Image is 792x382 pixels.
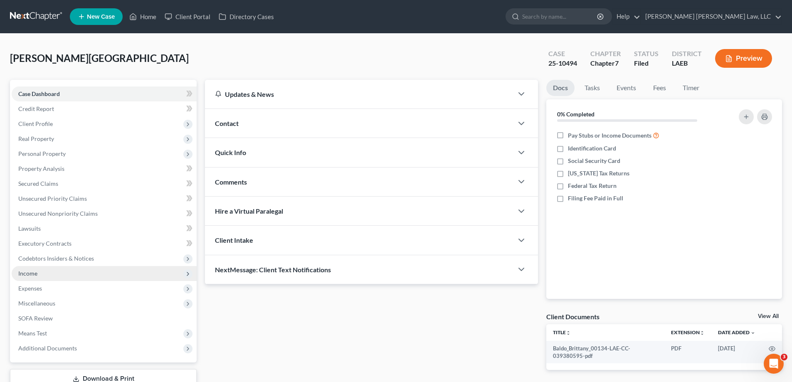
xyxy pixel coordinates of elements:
div: Client Documents [546,312,600,321]
span: Means Test [18,330,47,337]
div: Chapter [590,49,621,59]
a: Credit Report [12,101,197,116]
strong: 0% Completed [557,111,595,118]
span: Client Profile [18,120,53,127]
td: [DATE] [711,341,762,364]
span: Lawsuits [18,225,41,232]
input: Search by name... [522,9,598,24]
div: District [672,49,702,59]
span: Expenses [18,285,42,292]
button: Preview [715,49,772,68]
div: Case [548,49,577,59]
a: Secured Claims [12,176,197,191]
div: Filed [634,59,659,68]
a: Unsecured Priority Claims [12,191,197,206]
span: Contact [215,119,239,127]
span: NextMessage: Client Text Notifications [215,266,331,274]
a: Docs [546,80,575,96]
iframe: Intercom live chat [764,354,784,374]
span: SOFA Review [18,315,53,322]
span: Secured Claims [18,180,58,187]
span: [US_STATE] Tax Returns [568,169,629,177]
span: Unsecured Nonpriority Claims [18,210,98,217]
a: Property Analysis [12,161,197,176]
span: Comments [215,178,247,186]
span: Miscellaneous [18,300,55,307]
span: Personal Property [18,150,66,157]
span: Pay Stubs or Income Documents [568,131,651,140]
span: Credit Report [18,105,54,112]
span: Unsecured Priority Claims [18,195,87,202]
span: Property Analysis [18,165,64,172]
i: expand_more [750,330,755,335]
span: Case Dashboard [18,90,60,97]
i: unfold_more [700,330,705,335]
a: Fees [646,80,673,96]
a: [PERSON_NAME] [PERSON_NAME] Law, LLC [641,9,782,24]
span: Codebtors Insiders & Notices [18,255,94,262]
a: Case Dashboard [12,86,197,101]
span: Income [18,270,37,277]
a: View All [758,313,779,319]
span: Filing Fee Paid in Full [568,194,623,202]
a: Directory Cases [215,9,278,24]
div: 25-10494 [548,59,577,68]
a: Executory Contracts [12,236,197,251]
span: 7 [615,59,619,67]
td: PDF [664,341,711,364]
div: Chapter [590,59,621,68]
span: [PERSON_NAME][GEOGRAPHIC_DATA] [10,52,189,64]
a: Unsecured Nonpriority Claims [12,206,197,221]
span: Additional Documents [18,345,77,352]
a: Extensionunfold_more [671,329,705,335]
div: Status [634,49,659,59]
div: Updates & News [215,90,503,99]
span: Quick Info [215,148,246,156]
span: 3 [781,354,787,360]
a: Titleunfold_more [553,329,571,335]
span: Identification Card [568,144,616,153]
a: Timer [676,80,706,96]
span: Real Property [18,135,54,142]
span: New Case [87,14,115,20]
a: Home [125,9,160,24]
div: LAEB [672,59,702,68]
span: Executory Contracts [18,240,72,247]
a: Tasks [578,80,607,96]
a: Events [610,80,643,96]
i: unfold_more [566,330,571,335]
a: Help [612,9,640,24]
td: Baldo_Brittany_00134-LAE-CC-039380595-pdf [546,341,664,364]
a: Client Portal [160,9,215,24]
span: Social Security Card [568,157,620,165]
span: Federal Tax Return [568,182,617,190]
a: Lawsuits [12,221,197,236]
span: Client Intake [215,236,253,244]
a: Date Added expand_more [718,329,755,335]
span: Hire a Virtual Paralegal [215,207,283,215]
a: SOFA Review [12,311,197,326]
